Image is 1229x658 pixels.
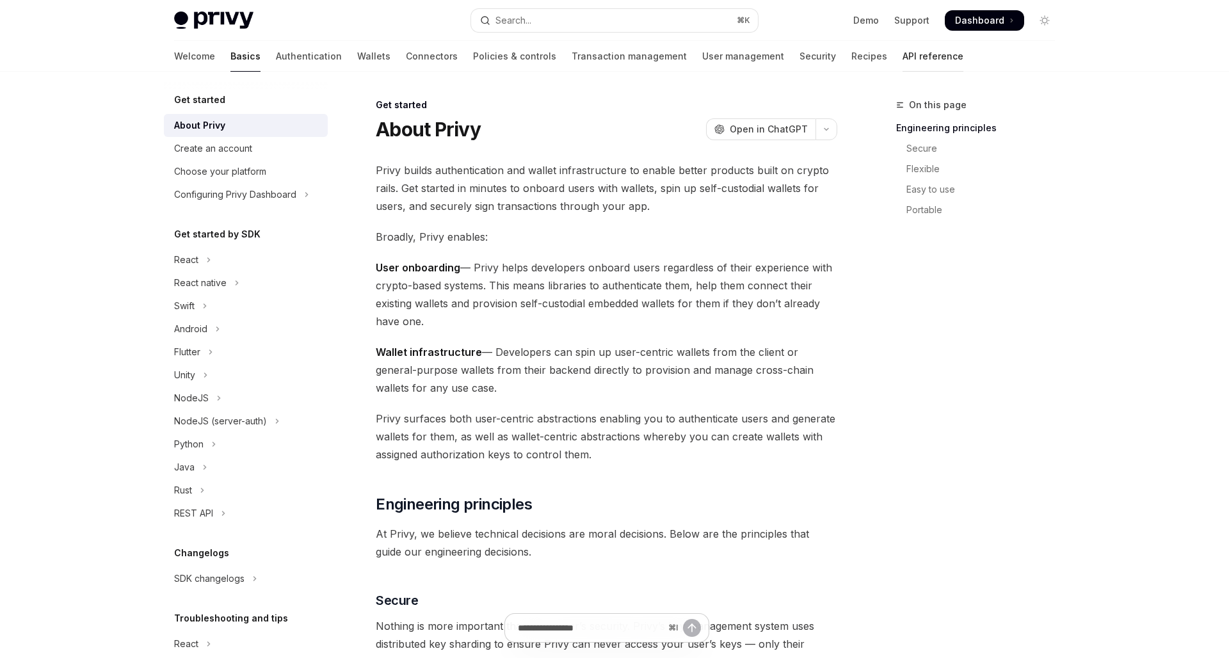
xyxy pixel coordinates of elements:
[376,343,837,397] span: — Developers can spin up user-centric wallets from the client or general-purpose wallets from the...
[174,164,266,179] div: Choose your platform
[376,261,460,274] strong: User onboarding
[174,483,192,498] div: Rust
[164,632,328,655] button: Toggle React section
[174,92,225,108] h5: Get started
[174,611,288,626] h5: Troubleshooting and tips
[572,41,687,72] a: Transaction management
[376,118,481,141] h1: About Privy
[174,275,227,291] div: React native
[945,10,1024,31] a: Dashboard
[164,341,328,364] button: Toggle Flutter section
[230,41,261,72] a: Basics
[376,591,418,609] span: Secure
[174,390,209,406] div: NodeJS
[174,636,198,652] div: React
[164,502,328,525] button: Toggle REST API section
[174,437,204,452] div: Python
[706,118,815,140] button: Open in ChatGPT
[164,137,328,160] a: Create an account
[174,252,198,268] div: React
[174,571,245,586] div: SDK changelogs
[376,525,837,561] span: At Privy, we believe technical decisions are moral decisions. Below are the principles that guide...
[174,227,261,242] h5: Get started by SDK
[853,14,879,27] a: Demo
[473,41,556,72] a: Policies & controls
[851,41,887,72] a: Recipes
[164,567,328,590] button: Toggle SDK changelogs section
[164,114,328,137] a: About Privy
[174,460,195,475] div: Java
[1034,10,1055,31] button: Toggle dark mode
[737,15,750,26] span: ⌘ K
[164,410,328,433] button: Toggle NodeJS (server-auth) section
[903,41,963,72] a: API reference
[164,183,328,206] button: Toggle Configuring Privy Dashboard section
[357,41,390,72] a: Wallets
[894,14,929,27] a: Support
[406,41,458,72] a: Connectors
[702,41,784,72] a: User management
[174,141,252,156] div: Create an account
[495,13,531,28] div: Search...
[376,99,837,111] div: Get started
[164,364,328,387] button: Toggle Unity section
[174,367,195,383] div: Unity
[164,294,328,317] button: Toggle Swift section
[471,9,758,32] button: Open search
[896,118,1065,138] a: Engineering principles
[164,271,328,294] button: Toggle React native section
[164,317,328,341] button: Toggle Android section
[376,161,837,215] span: Privy builds authentication and wallet infrastructure to enable better products built on crypto r...
[174,187,296,202] div: Configuring Privy Dashboard
[164,479,328,502] button: Toggle Rust section
[164,456,328,479] button: Toggle Java section
[799,41,836,72] a: Security
[955,14,1004,27] span: Dashboard
[174,12,253,29] img: light logo
[683,619,701,637] button: Send message
[164,433,328,456] button: Toggle Python section
[174,344,200,360] div: Flutter
[174,506,213,521] div: REST API
[896,179,1065,200] a: Easy to use
[174,118,225,133] div: About Privy
[276,41,342,72] a: Authentication
[174,298,195,314] div: Swift
[896,138,1065,159] a: Secure
[896,159,1065,179] a: Flexible
[164,160,328,183] a: Choose your platform
[376,259,837,330] span: — Privy helps developers onboard users regardless of their experience with crypto-based systems. ...
[174,545,229,561] h5: Changelogs
[896,200,1065,220] a: Portable
[730,123,808,136] span: Open in ChatGPT
[518,614,663,642] input: Ask a question...
[174,321,207,337] div: Android
[376,410,837,463] span: Privy surfaces both user-centric abstractions enabling you to authenticate users and generate wal...
[376,346,482,358] strong: Wallet infrastructure
[164,248,328,271] button: Toggle React section
[174,41,215,72] a: Welcome
[376,228,837,246] span: Broadly, Privy enables:
[174,413,267,429] div: NodeJS (server-auth)
[909,97,967,113] span: On this page
[376,494,532,515] span: Engineering principles
[164,387,328,410] button: Toggle NodeJS section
